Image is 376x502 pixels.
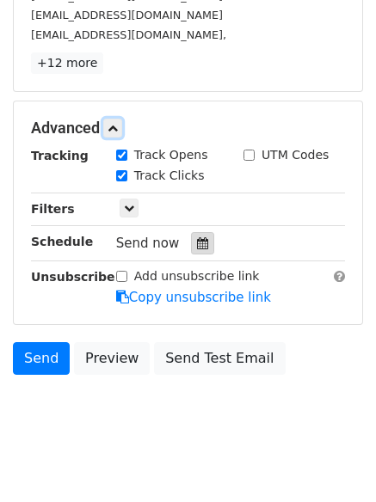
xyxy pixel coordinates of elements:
strong: Schedule [31,235,93,248]
a: Send [13,342,70,375]
iframe: Chat Widget [290,419,376,502]
span: Send now [116,236,180,251]
label: Track Opens [134,146,208,164]
small: [EMAIL_ADDRESS][DOMAIN_NAME], [31,28,226,41]
small: [EMAIL_ADDRESS][DOMAIN_NAME] [31,9,223,21]
a: +12 more [31,52,103,74]
a: Copy unsubscribe link [116,290,271,305]
strong: Unsubscribe [31,270,115,284]
a: Send Test Email [154,342,285,375]
a: Preview [74,342,150,375]
label: Add unsubscribe link [134,267,260,285]
label: UTM Codes [262,146,329,164]
strong: Tracking [31,149,89,162]
h5: Advanced [31,119,345,138]
label: Track Clicks [134,167,205,185]
strong: Filters [31,202,75,216]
